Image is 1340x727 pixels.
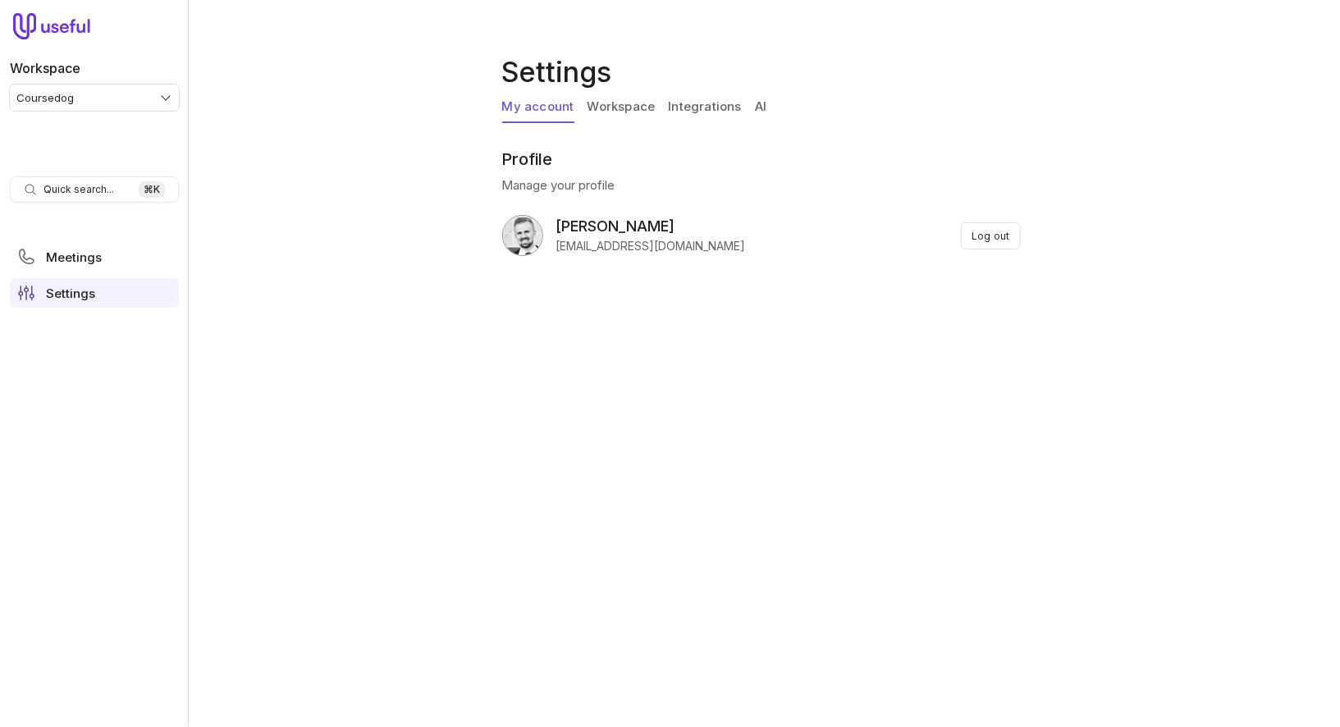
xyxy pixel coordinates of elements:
[43,183,114,196] span: Quick search...
[668,92,741,123] a: Integrations
[10,242,179,272] a: Meetings
[961,222,1020,249] button: Log out
[46,251,102,263] span: Meetings
[10,58,80,78] label: Workspace
[46,287,95,299] span: Settings
[588,92,656,123] a: Workspace
[502,149,1021,169] h2: Profile
[502,53,1027,92] h1: Settings
[556,215,746,238] span: [PERSON_NAME]
[556,238,746,254] span: [EMAIL_ADDRESS][DOMAIN_NAME]
[10,278,179,308] a: Settings
[139,181,165,198] kbd: ⌘ K
[502,92,574,123] a: My account
[755,92,766,123] a: AI
[502,176,1021,195] p: Manage your profile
